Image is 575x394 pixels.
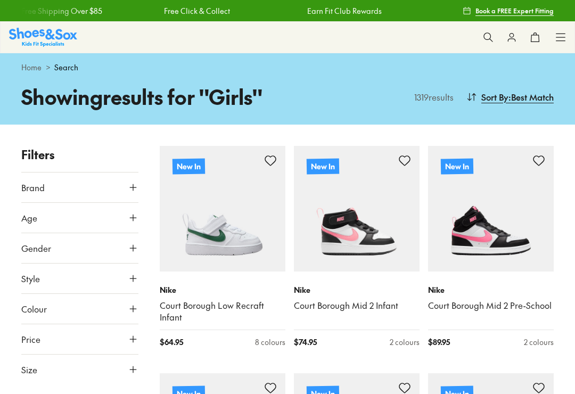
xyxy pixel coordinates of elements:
[21,81,287,112] h1: Showing results for " Girls "
[21,62,554,73] div: >
[21,211,37,224] span: Age
[428,146,554,272] a: New In
[508,91,554,103] span: : Best Match
[255,336,285,348] div: 8 colours
[306,5,381,17] a: Earn Fit Club Rewards
[463,1,554,20] a: Book a FREE Expert Fitting
[21,62,42,73] a: Home
[21,272,40,285] span: Style
[21,242,51,255] span: Gender
[21,294,138,324] button: Colour
[21,363,37,376] span: Size
[294,336,317,348] span: $ 74.95
[307,158,339,174] p: New In
[160,300,285,323] a: Court Borough Low Recraft Infant
[54,62,78,73] span: Search
[428,300,554,311] a: Court Borough Mid 2 Pre-School
[481,91,508,103] span: Sort By
[294,300,420,311] a: Court Borough Mid 2 Infant
[524,336,554,348] div: 2 colours
[9,28,77,46] a: Shoes & Sox
[428,336,450,348] span: $ 89.95
[21,173,138,202] button: Brand
[21,146,138,163] p: Filters
[21,203,138,233] button: Age
[294,284,420,295] p: Nike
[160,146,285,272] a: New In
[21,355,138,384] button: Size
[160,336,183,348] span: $ 64.95
[428,284,554,295] p: Nike
[294,146,420,272] a: New In
[21,333,40,346] span: Price
[475,6,554,15] span: Book a FREE Expert Fitting
[21,233,138,263] button: Gender
[466,85,554,109] button: Sort By:Best Match
[21,324,138,354] button: Price
[21,5,102,17] a: Free Shipping Over $85
[21,181,45,194] span: Brand
[410,91,454,103] p: 1319 results
[390,336,420,348] div: 2 colours
[9,28,77,46] img: SNS_Logo_Responsive.svg
[21,302,47,315] span: Colour
[160,284,285,295] p: Nike
[172,158,205,174] p: New In
[441,158,473,174] p: New In
[163,5,229,17] a: Free Click & Collect
[21,264,138,293] button: Style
